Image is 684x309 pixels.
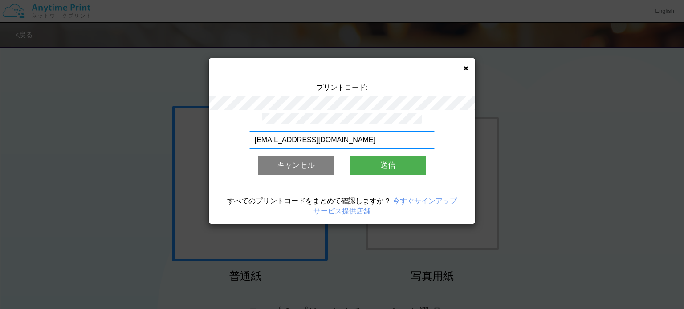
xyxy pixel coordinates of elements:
[393,197,457,205] a: 今すぐサインアップ
[316,84,368,91] span: プリントコード:
[350,156,426,175] button: 送信
[258,156,334,175] button: キャンセル
[227,197,391,205] span: すべてのプリントコードをまとめて確認しますか？
[313,207,370,215] a: サービス提供店舗
[249,131,436,149] input: メールアドレス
